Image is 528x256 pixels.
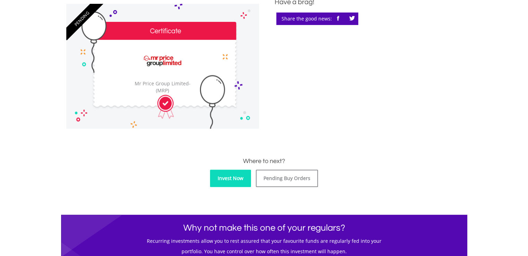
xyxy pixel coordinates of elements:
div: Mr Price Group Limited [129,80,196,94]
h5: Recurring investments allow you to rest assured that your favourite funds are regularly fed into ... [66,238,462,245]
h1: Why not make this one of your regulars? [66,222,462,234]
img: EQU.ZA.MRP.png [137,45,188,77]
h3: Where to next? [66,156,462,166]
h5: portfolio. You have control over how often this investment will happen. [66,248,462,255]
span: - (MRP) [156,80,191,94]
div: Share the good news: [276,12,358,25]
a: Pending Buy Orders [256,170,318,187]
a: Invest Now [210,170,251,187]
